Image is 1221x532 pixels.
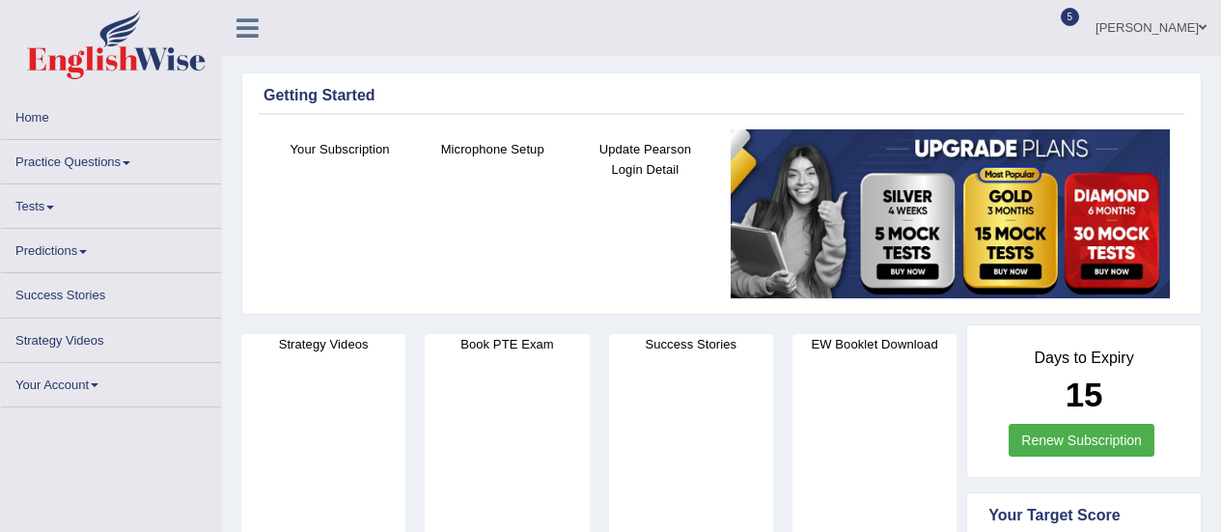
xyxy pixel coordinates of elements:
[1,273,221,311] a: Success Stories
[1,363,221,401] a: Your Account
[1,319,221,356] a: Strategy Videos
[1,229,221,266] a: Predictions
[792,334,957,354] h4: EW Booklet Download
[988,350,1179,367] h4: Days to Expiry
[1,140,221,178] a: Practice Questions
[731,129,1170,299] img: small5.jpg
[426,139,559,159] h4: Microphone Setup
[273,139,406,159] h4: Your Subscription
[1061,8,1080,26] span: 5
[425,334,589,354] h4: Book PTE Exam
[241,334,405,354] h4: Strategy Videos
[609,334,773,354] h4: Success Stories
[1,184,221,222] a: Tests
[1,96,221,133] a: Home
[1009,424,1154,457] a: Renew Subscription
[1066,376,1103,413] b: 15
[264,84,1179,107] div: Getting Started
[578,139,711,180] h4: Update Pearson Login Detail
[988,504,1179,527] div: Your Target Score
